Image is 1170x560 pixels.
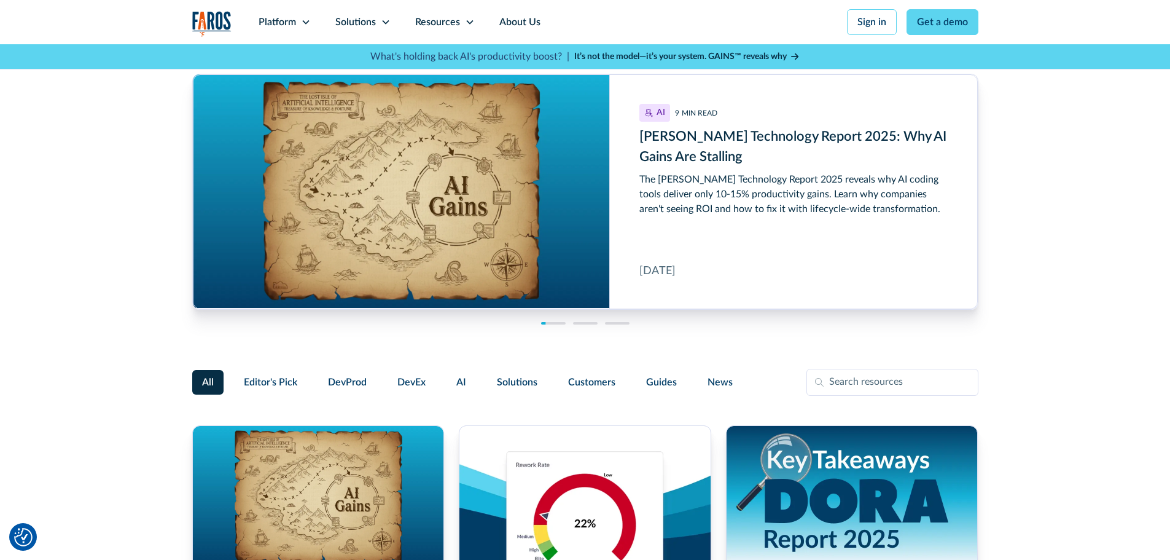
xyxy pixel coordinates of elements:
p: What's holding back AI's productivity boost? | [370,49,569,64]
button: Cookie Settings [14,528,33,546]
a: Sign in [847,9,897,35]
img: Logo of the analytics and reporting company Faros. [192,11,232,36]
span: Editor's Pick [244,375,297,390]
div: Platform [259,15,296,30]
form: Filter Form [192,369,978,396]
span: News [708,375,733,390]
a: Get a demo [907,9,978,35]
span: Solutions [497,375,537,390]
div: Resources [415,15,460,30]
input: Search resources [806,369,978,396]
span: DevEx [397,375,426,390]
a: It’s not the model—it’s your system. GAINS™ reveals why [574,50,800,63]
div: cms-link [193,74,978,309]
span: DevProd [328,375,367,390]
span: Guides [646,375,677,390]
span: All [202,375,214,390]
span: Customers [568,375,615,390]
a: Bain Technology Report 2025: Why AI Gains Are Stalling [193,74,978,309]
span: AI [456,375,466,390]
div: Solutions [335,15,376,30]
strong: It’s not the model—it’s your system. GAINS™ reveals why [574,52,787,61]
a: home [192,11,232,36]
img: Revisit consent button [14,528,33,546]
